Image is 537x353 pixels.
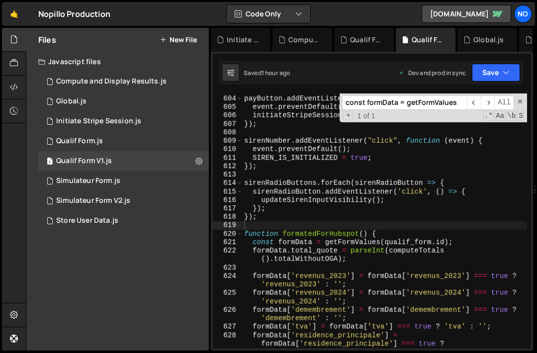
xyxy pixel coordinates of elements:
div: 623 [213,264,243,272]
div: Qualif Form.js [350,35,382,45]
div: 611 [213,154,243,162]
div: 8072/17720.js [38,191,209,211]
div: 620 [213,230,243,238]
div: 610 [213,145,243,154]
div: 615 [213,187,243,196]
div: 8072/34048.js [38,151,209,171]
div: 625 [213,289,243,306]
div: Store User Data.js [56,216,118,225]
div: 618 [213,213,243,221]
div: Global.js [473,35,504,45]
div: 8072/18519.js [38,111,209,131]
div: 609 [213,137,243,145]
div: Dev and prod in sync [398,69,466,77]
div: 8072/16345.js [38,131,209,151]
div: 619 [213,221,243,230]
button: Save [472,64,520,82]
span: RegExp Search [483,111,494,121]
a: [DOMAIN_NAME] [422,5,511,23]
div: Initiate Stripe Session.js [227,35,259,45]
button: Code Only [227,5,310,23]
a: No [514,5,532,23]
div: 628 [213,331,243,348]
div: 624 [213,272,243,289]
span: Toggle Replace mode [343,111,354,120]
span: 1 of 1 [354,112,379,120]
div: 1 hour ago [262,69,290,77]
div: 605 [213,103,243,111]
a: 🤙 [2,2,26,26]
h2: Files [38,34,56,45]
span: Whole Word Search [506,111,517,121]
span: 1 [47,158,53,166]
div: 606 [213,111,243,120]
div: 607 [213,120,243,128]
div: Simulateur Form.js [56,176,120,185]
span: Alt-Enter [494,95,514,110]
div: 622 [213,247,243,264]
div: 614 [213,179,243,187]
div: Initiate Stripe Session.js [56,117,141,126]
div: Qualif Form V1.js [56,157,112,166]
div: 608 [213,128,243,137]
span: ​ [467,95,481,110]
div: Compute and Display Results.js [56,77,167,86]
div: 621 [213,238,243,247]
div: Simulateur Form V2.js [56,196,130,205]
div: 612 [213,162,243,171]
div: 617 [213,204,243,213]
div: 8072/16343.js [38,171,209,191]
div: Qualif Form V1.js [412,35,444,45]
div: 626 [213,306,243,323]
button: New File [160,36,197,44]
span: Search In Selection [518,111,524,121]
div: 616 [213,196,243,204]
input: Search for [342,95,467,110]
div: Nopillo Production [38,8,110,20]
div: 613 [213,171,243,179]
div: 8072/17751.js [38,91,209,111]
div: 8072/18527.js [38,211,209,231]
div: Global.js [56,97,87,106]
div: Compute and Display Results.js [288,35,320,45]
div: Qualif Form.js [56,137,103,146]
span: CaseSensitive Search [495,111,505,121]
div: 627 [213,323,243,331]
div: 8072/18732.js [38,72,209,91]
span: ​ [481,95,495,110]
div: Javascript files [26,52,209,72]
div: Saved [244,69,290,77]
div: 604 [213,94,243,103]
